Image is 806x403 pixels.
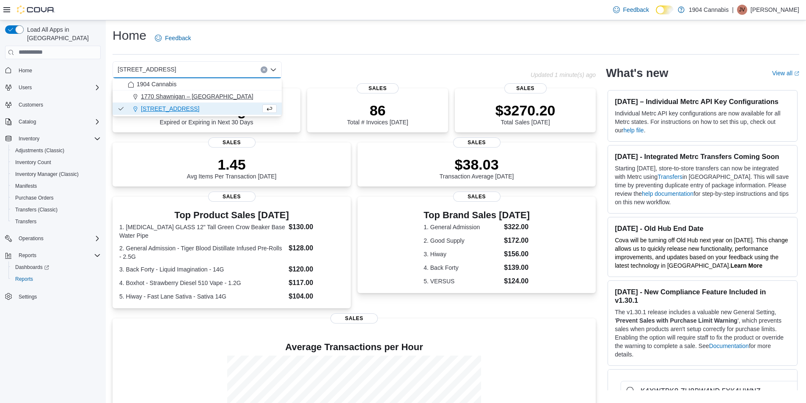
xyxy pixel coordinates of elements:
[504,249,530,259] dd: $156.00
[15,147,64,154] span: Adjustments (Classic)
[642,190,693,197] a: help documentation
[15,291,101,302] span: Settings
[2,99,104,111] button: Customers
[12,205,61,215] a: Transfers (Classic)
[2,233,104,244] button: Operations
[737,5,747,15] div: Jeffrey Villeneuve
[347,102,408,126] div: Total # Invoices [DATE]
[504,276,530,286] dd: $124.00
[615,109,790,134] p: Individual Metrc API key configurations are now available for all Metrc states. For instructions ...
[440,156,514,173] p: $38.03
[2,133,104,145] button: Inventory
[8,168,104,180] button: Inventory Manager (Classic)
[424,210,530,220] h3: Top Brand Sales [DATE]
[119,292,285,301] dt: 5. Hiway - Fast Lane Sativa - Sativa 14G
[2,82,104,93] button: Users
[15,117,101,127] span: Catalog
[15,134,101,144] span: Inventory
[113,90,282,103] button: 1770 Shawnigan – [GEOGRAPHIC_DATA]
[118,64,176,74] span: [STREET_ADDRESS]
[615,97,790,106] h3: [DATE] – Individual Metrc API Key Configurations
[8,273,104,285] button: Reports
[12,157,101,167] span: Inventory Count
[289,222,344,232] dd: $130.00
[19,101,43,108] span: Customers
[208,137,256,148] span: Sales
[504,236,530,246] dd: $172.00
[289,243,344,253] dd: $128.00
[12,262,52,272] a: Dashboards
[15,264,49,271] span: Dashboards
[15,117,39,127] button: Catalog
[623,5,649,14] span: Feedback
[15,276,33,282] span: Reports
[347,102,408,119] p: 86
[15,82,35,93] button: Users
[24,25,101,42] span: Load All Apps in [GEOGRAPHIC_DATA]
[739,5,745,15] span: JV
[12,145,101,156] span: Adjustments (Classic)
[270,66,277,73] button: Close list of options
[8,261,104,273] a: Dashboards
[656,5,674,14] input: Dark Mode
[12,262,101,272] span: Dashboards
[623,127,644,134] a: help file
[12,157,55,167] a: Inventory Count
[119,210,344,220] h3: Top Product Sales [DATE]
[751,5,799,15] p: [PERSON_NAME]
[19,84,32,91] span: Users
[19,235,44,242] span: Operations
[12,145,68,156] a: Adjustments (Classic)
[772,70,799,77] a: View allExternal link
[2,64,104,77] button: Home
[504,83,547,93] span: Sales
[424,223,501,231] dt: 1. General Admission
[8,204,104,216] button: Transfers (Classic)
[12,181,101,191] span: Manifests
[12,274,36,284] a: Reports
[208,192,256,202] span: Sales
[187,156,277,180] div: Avg Items Per Transaction [DATE]
[8,180,104,192] button: Manifests
[113,78,282,115] div: Choose from the following options
[689,5,729,15] p: 1904 Cannabis
[19,252,36,259] span: Reports
[15,159,51,166] span: Inventory Count
[610,1,652,18] a: Feedback
[119,223,285,240] dt: 1. [MEDICAL_DATA] GLASS 12" Tall Green Crow Beaker Base Water Pipe
[15,233,47,244] button: Operations
[424,263,501,272] dt: 4. Back Forty
[289,278,344,288] dd: $117.00
[12,169,101,179] span: Inventory Manager (Classic)
[794,71,799,76] svg: External link
[187,156,277,173] p: 1.45
[15,195,54,201] span: Purchase Orders
[2,249,104,261] button: Reports
[19,293,37,300] span: Settings
[732,5,734,15] p: |
[15,134,43,144] button: Inventory
[615,224,790,233] h3: [DATE] - Old Hub End Date
[15,171,79,178] span: Inventory Manager (Classic)
[141,92,253,101] span: 1770 Shawnigan – [GEOGRAPHIC_DATA]
[615,237,788,269] span: Cova will be turning off Old Hub next year on [DATE]. This change allows us to quickly release ne...
[12,205,101,215] span: Transfers (Classic)
[424,250,501,258] dt: 3. Hiway
[19,118,36,125] span: Catalog
[8,145,104,156] button: Adjustments (Classic)
[657,173,682,180] a: Transfers
[8,156,104,168] button: Inventory Count
[731,262,762,269] a: Learn More
[15,292,40,302] a: Settings
[424,277,501,285] dt: 5. VERSUS
[165,34,191,42] span: Feedback
[12,193,101,203] span: Purchase Orders
[8,192,104,204] button: Purchase Orders
[495,102,556,119] p: $3270.20
[709,343,749,349] a: Documentation
[19,135,39,142] span: Inventory
[615,152,790,161] h3: [DATE] - Integrated Metrc Transfers Coming Soon
[12,193,57,203] a: Purchase Orders
[15,233,101,244] span: Operations
[8,216,104,228] button: Transfers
